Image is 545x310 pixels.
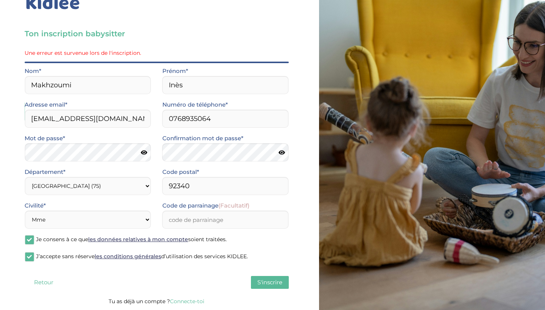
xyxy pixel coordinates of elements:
[88,236,188,243] a: les données relatives à mon compte
[218,202,249,209] span: (Facultatif)
[25,48,289,58] p: Une erreur est survenue lors de l'inscription.
[162,66,188,76] label: Prénom*
[25,100,67,110] label: Adresse email*
[162,167,199,177] label: Code postal*
[25,167,65,177] label: Département*
[25,296,289,306] p: Tu as déjà un compte ?
[162,177,289,195] input: Code postal
[162,76,289,94] input: Prénom
[170,298,204,305] a: Connecte-toi
[25,276,62,289] button: Retour
[25,133,65,143] label: Mot de passe*
[257,279,282,286] span: S'inscrire
[95,253,161,260] a: les conditions générales
[25,76,151,94] input: Nom
[162,211,289,229] input: code de parrainage
[162,201,249,211] label: Code de parrainage
[162,110,289,128] input: Numero de telephone
[36,236,227,243] span: Je consens à ce que soient traitées.
[162,100,228,110] label: Numéro de téléphone*
[162,133,243,143] label: Confirmation mot de passe*
[25,28,289,39] h3: Ton inscription babysitter
[251,276,289,289] button: S'inscrire
[25,201,46,211] label: Civilité*
[36,253,248,260] span: J’accepte sans réserve d’utilisation des services KIDLEE.
[25,110,151,128] input: Email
